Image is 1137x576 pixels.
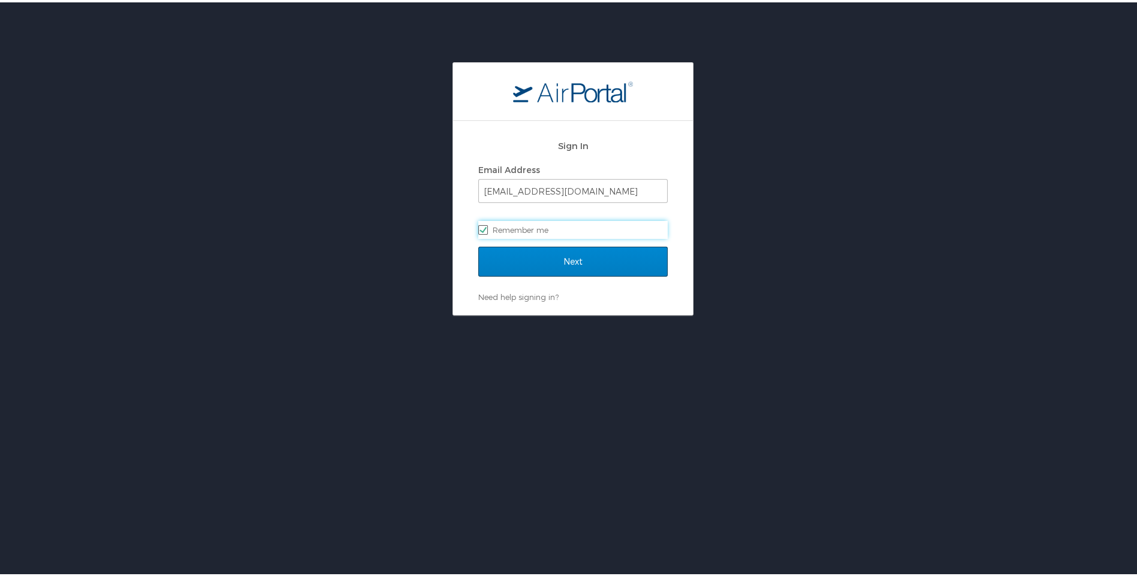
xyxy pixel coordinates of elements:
h2: Sign In [478,137,668,150]
label: Email Address [478,162,540,172]
label: Remember me [478,219,668,237]
img: logo [513,78,633,100]
a: Need help signing in? [478,290,559,299]
input: Next [478,244,668,274]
